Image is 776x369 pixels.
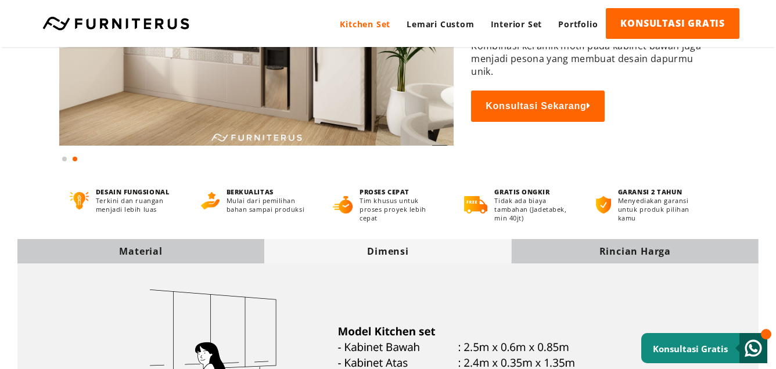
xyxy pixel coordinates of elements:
[96,187,180,196] h4: DESAIN FUNGSIONAL
[494,187,574,196] h4: GRATIS ONGKIR
[464,196,487,214] img: gratis-ongkir.png
[471,91,605,122] button: Konsultasi Sekarang
[17,245,264,258] div: Material
[483,8,551,40] a: Interior Set
[653,343,728,354] small: Konsultasi Gratis
[333,196,353,214] img: proses-cepat.png
[641,333,767,363] a: Konsultasi Gratis
[550,8,606,40] a: Portfolio
[96,196,180,214] p: Terkini dan ruangan menjadi lebih luas
[596,196,611,214] img: bergaransi.png
[201,192,219,209] img: berkualitas.png
[70,192,89,209] img: desain-fungsional.png
[618,196,706,222] p: Menyediakan garansi untuk produk pilihan kamu
[494,196,574,222] p: Tidak ada biaya tambahan (Jadetabek, min 40jt)
[360,196,443,222] p: Tim khusus untuk proses proyek lebih cepat
[606,8,739,39] a: KONSULTASI GRATIS
[332,8,398,40] a: Kitchen Set
[227,196,311,214] p: Mulai dari pemilihan bahan sampai produksi
[227,187,311,196] h4: BERKUALITAS
[512,245,759,258] div: Rincian Harga
[618,187,706,196] h4: GARANSI 2 TAHUN
[398,8,482,40] a: Lemari Custom
[360,187,443,196] h4: PROSES CEPAT
[264,245,511,258] div: Dimensi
